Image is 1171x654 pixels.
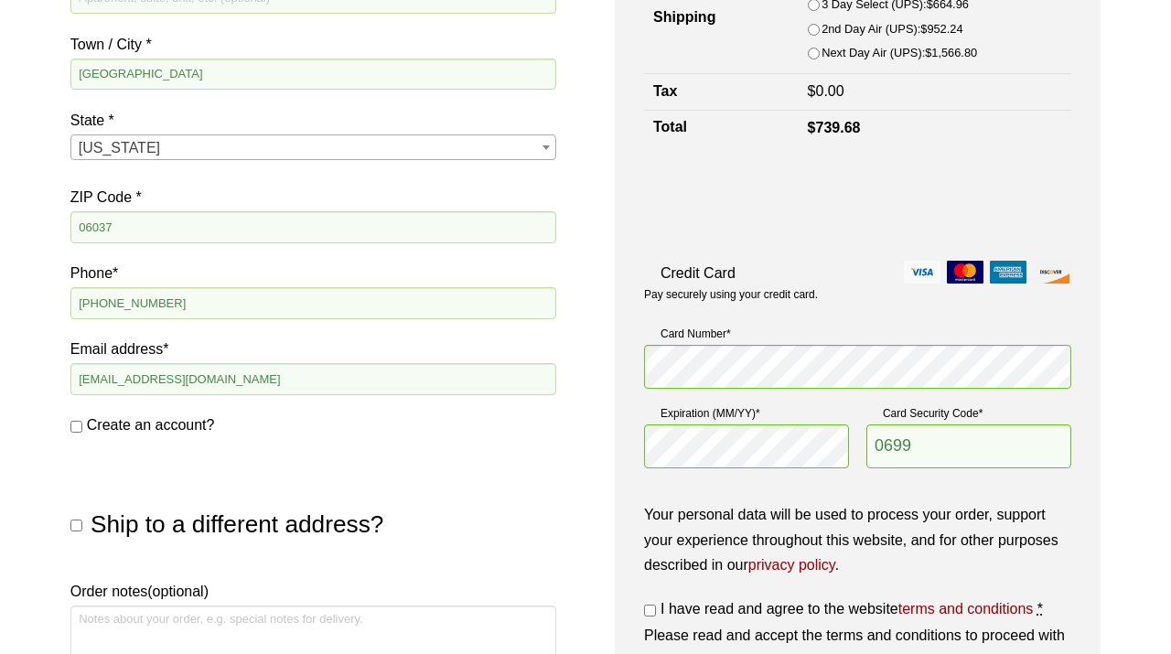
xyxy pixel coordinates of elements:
[644,325,1071,343] label: Card Number
[644,74,799,110] th: Tax
[1037,601,1043,616] abbr: required
[808,83,816,99] span: $
[644,165,922,236] iframe: reCAPTCHA
[644,287,1071,303] p: Pay securely using your credit card.
[70,134,556,160] span: State
[70,520,82,531] input: Ship to a different address?
[70,421,82,433] input: Create an account?
[644,317,1071,484] fieldset: Payment Info
[644,502,1071,577] p: Your personal data will be used to process your order, support your experience throughout this we...
[920,22,962,36] bdi: 952.24
[644,404,849,423] label: Expiration (MM/YY)
[71,135,555,161] span: Connecticut
[91,510,383,538] span: Ship to a different address?
[990,261,1026,284] img: amex
[947,261,983,284] img: mastercard
[866,424,1071,468] input: CSC
[925,46,931,59] span: $
[866,404,1071,423] label: Card Security Code
[87,417,215,433] span: Create an account?
[920,22,927,36] span: $
[644,261,1071,285] label: Credit Card
[898,601,1034,616] a: terms and conditions
[748,557,835,573] a: privacy policy
[70,185,556,209] label: ZIP Code
[644,605,656,616] input: I have read and agree to the websiteterms and conditions *
[904,261,940,284] img: visa
[808,83,844,99] bdi: 0.00
[1033,261,1069,284] img: discover
[661,601,1033,616] span: I have read and agree to the website
[808,120,816,135] span: $
[70,579,556,604] label: Order notes
[70,261,556,285] label: Phone
[147,584,209,599] span: (optional)
[822,43,977,63] label: Next Day Air (UPS):
[822,19,962,39] label: 2nd Day Air (UPS):
[808,120,861,135] bdi: 739.68
[925,46,977,59] bdi: 1,566.80
[70,32,556,57] label: Town / City
[70,108,556,133] label: State
[70,337,556,361] label: Email address
[644,110,799,145] th: Total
